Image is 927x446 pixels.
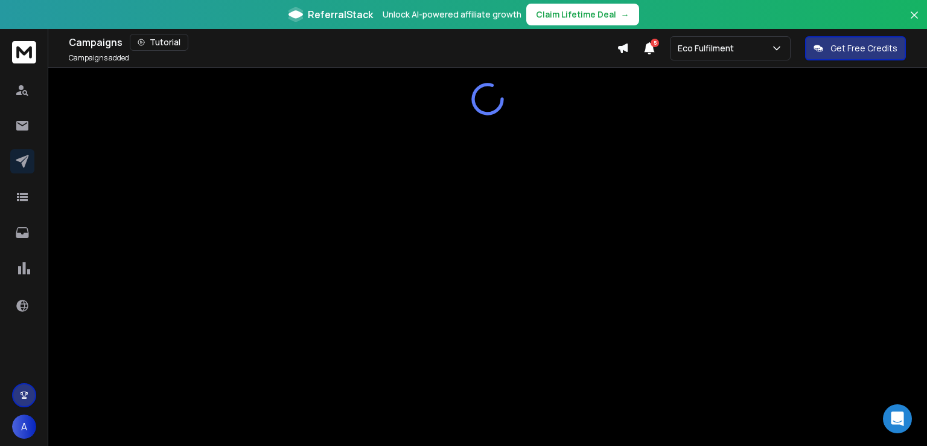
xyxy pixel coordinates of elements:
button: Claim Lifetime Deal→ [526,4,639,25]
p: Get Free Credits [830,42,897,54]
button: Get Free Credits [805,36,906,60]
span: → [621,8,629,21]
span: 5 [651,39,659,47]
p: Eco Fulfilment [678,42,739,54]
span: ReferralStack [308,7,373,22]
button: Tutorial [130,34,188,51]
div: Open Intercom Messenger [883,404,912,433]
button: Close banner [906,7,922,36]
p: Campaigns added [69,53,129,63]
div: Campaigns [69,34,617,51]
button: A [12,415,36,439]
p: Unlock AI-powered affiliate growth [383,8,521,21]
